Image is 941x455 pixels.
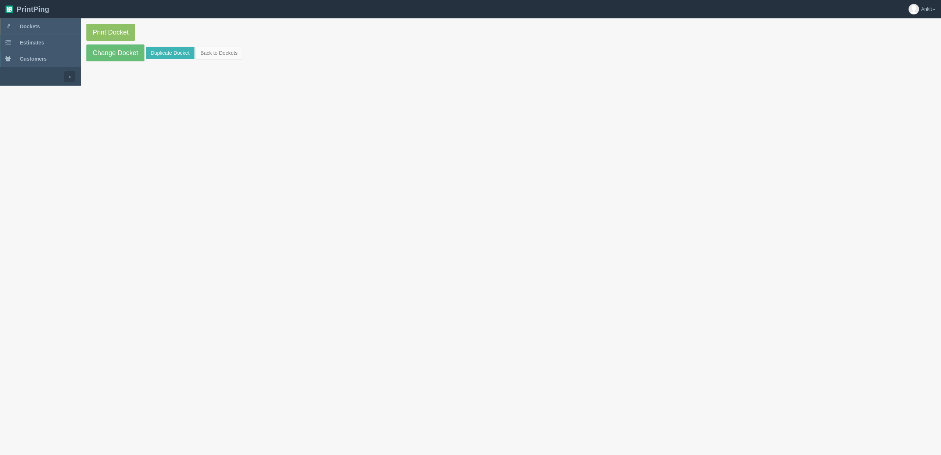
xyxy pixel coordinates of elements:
[909,4,919,14] img: avatar_default-7531ab5dedf162e01f1e0bb0964e6a185e93c5c22dfe317fb01d7f8cd2b1632c.jpg
[20,56,47,62] span: Customers
[20,24,40,29] span: Dockets
[146,47,194,59] a: Duplicate Docket
[196,47,242,59] a: Back to Dockets
[86,44,144,61] a: Change Docket
[6,6,13,13] img: logo-3e63b451c926e2ac314895c53de4908e5d424f24456219fb08d385ab2e579770.png
[20,40,44,46] span: Estimates
[86,24,135,41] a: Print Docket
